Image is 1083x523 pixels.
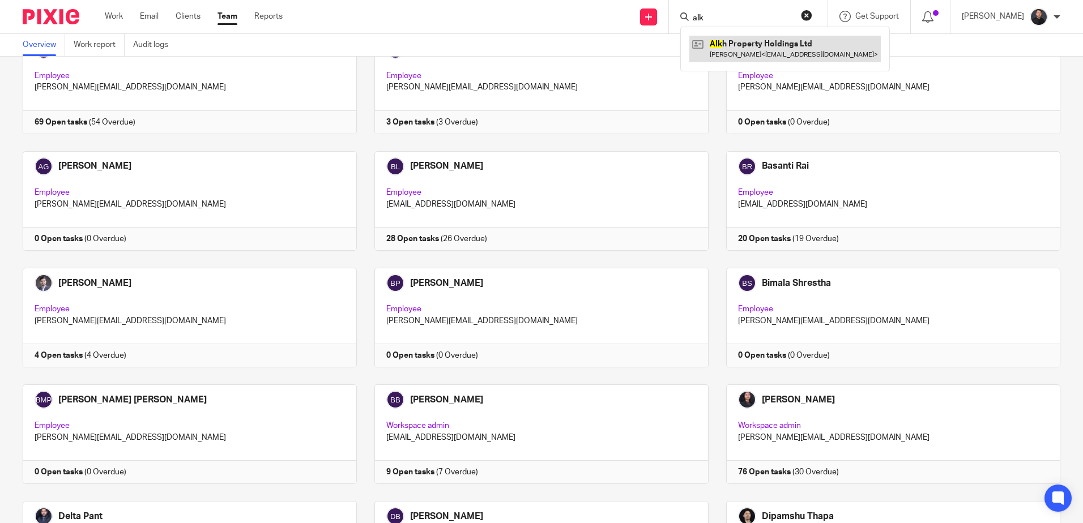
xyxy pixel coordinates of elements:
a: Work report [74,34,125,56]
p: [PERSON_NAME] [962,11,1024,22]
button: Clear [801,10,812,21]
input: Search [692,14,794,24]
a: Clients [176,11,201,22]
a: Work [105,11,123,22]
img: My%20Photo.jpg [1030,8,1048,26]
a: Audit logs [133,34,177,56]
span: Get Support [855,12,899,20]
a: Team [218,11,237,22]
a: Reports [254,11,283,22]
img: Pixie [23,9,79,24]
a: Overview [23,34,65,56]
a: Email [140,11,159,22]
